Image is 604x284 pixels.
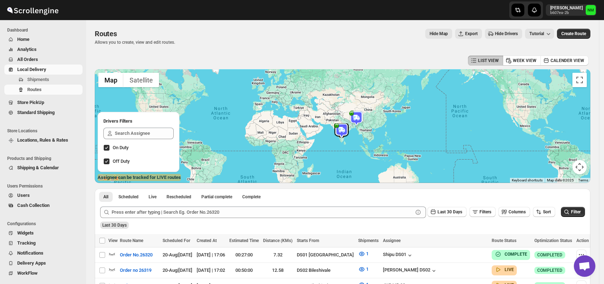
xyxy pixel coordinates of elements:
button: User menu [546,4,596,16]
span: Narjit Magar [586,5,596,15]
p: b607ea-2b [550,11,583,15]
button: Tracking [4,238,83,248]
button: Last 30 Days [427,207,467,217]
button: Keyboard shortcuts [512,178,543,183]
span: Shipments [358,238,379,243]
button: Shipments [4,75,83,85]
button: [PERSON_NAME] DS02 [383,267,437,274]
label: Assignee can be tracked for LIVE routes [98,174,181,181]
button: Create Route [557,29,590,39]
div: 7.32 [263,251,292,259]
input: Press enter after typing | Search Eg. Order No.26320 [112,207,413,218]
button: Show street map [98,73,123,87]
span: Scheduled For [163,238,190,243]
span: Scheduled [118,194,139,200]
span: Dashboard [7,27,83,33]
span: WEEK VIEW [513,58,537,63]
button: Export [455,29,482,39]
span: On Duty [113,145,128,150]
b: COMPLETE [505,252,527,257]
span: Configurations [7,221,83,227]
p: Allows you to create, view and edit routes. [95,39,175,45]
div: 00:27:00 [229,251,259,259]
span: Route Status [492,238,516,243]
div: 00:50:00 [229,267,259,274]
button: Shipu DS01 [383,252,413,259]
b: LIVE [505,267,514,272]
span: Cash Collection [17,203,50,208]
span: Order no 26319 [120,267,151,274]
a: Terms [578,178,588,182]
button: COMPLETE [495,251,527,258]
span: Store PickUp [17,100,44,105]
span: Local Delivery [17,67,46,72]
button: Home [4,34,83,44]
text: NM [587,8,594,13]
div: 12.58 [263,267,292,274]
span: Widgets [17,230,34,236]
div: [DATE] | 17:02 [197,267,225,274]
img: Google [97,174,120,183]
input: Search Assignee [115,128,174,139]
span: 1 [366,251,369,256]
span: Store Locations [7,128,83,134]
span: Routes [27,87,42,92]
span: Users [17,193,30,198]
span: Filters [479,209,491,214]
span: Export [465,31,478,37]
button: Locations, Rules & Rates [4,135,83,145]
span: Off Duty [113,158,130,164]
button: WorkFlow [4,268,83,278]
span: Sort [543,209,551,214]
span: Map data ©2025 [547,178,574,182]
span: All Orders [17,57,38,62]
button: All routes [99,192,113,202]
button: Filter [561,207,585,217]
span: COMPLETED [537,252,562,258]
span: Routes [95,29,117,38]
button: Show satellite imagery [123,73,159,87]
span: Notifications [17,250,43,256]
span: Live [149,194,156,200]
span: Shipments [27,77,49,82]
span: LIST VIEW [478,58,499,63]
button: CALENDER VIEW [540,56,589,66]
button: Filters [469,207,496,217]
button: Columns [498,207,530,217]
span: Last 30 Days [102,223,127,228]
span: Rescheduled [167,194,191,200]
span: Distance (KMs) [263,238,292,243]
span: Optimization Status [534,238,572,243]
button: Notifications [4,248,83,258]
span: COMPLETED [537,268,562,273]
button: Shipping & Calendar [4,163,83,173]
span: Users Permissions [7,183,83,189]
span: Hide Drivers [495,31,518,37]
button: Cash Collection [4,200,83,210]
span: All [103,194,108,200]
span: Estimated Time [229,238,259,243]
img: ScrollEngine [6,1,60,19]
span: Action [576,238,589,243]
button: Delivery Apps [4,258,83,268]
button: 1 [354,248,373,260]
span: Create Route [561,31,586,37]
span: Hide Map [430,31,448,37]
span: Starts From [297,238,319,243]
span: Locations, Rules & Rates [17,137,68,143]
span: Analytics [17,47,37,52]
span: 1 [366,266,369,272]
span: View [108,238,118,243]
button: LIST VIEW [468,56,503,66]
div: [DATE] | 17:06 [197,251,225,259]
button: All Orders [4,55,83,65]
span: Tutorial [529,31,544,36]
span: Created At [197,238,217,243]
span: Last 30 Days [437,209,462,214]
div: DS01 [GEOGRAPHIC_DATA] [297,251,354,259]
span: 20-Aug | [DATE] [163,252,192,257]
span: Columns [509,209,526,214]
button: Order No.26320 [116,249,157,261]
